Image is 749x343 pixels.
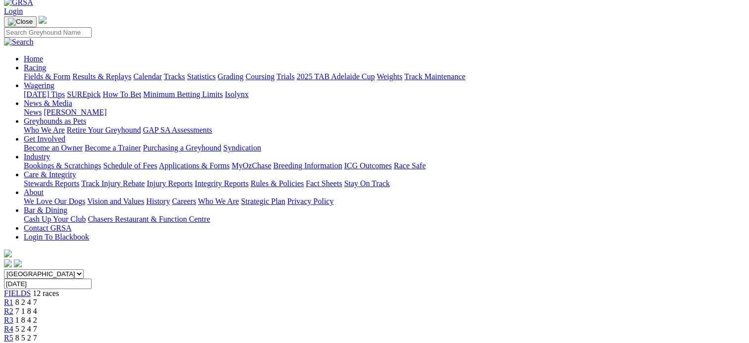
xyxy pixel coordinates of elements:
a: Wagering [24,81,54,90]
a: Privacy Policy [287,197,334,205]
a: News [24,108,42,116]
a: Strategic Plan [241,197,285,205]
a: Become a Trainer [85,144,141,152]
div: Get Involved [24,144,745,152]
a: Results & Replays [72,72,131,81]
a: News & Media [24,99,72,107]
a: Applications & Forms [159,161,230,170]
img: logo-grsa-white.png [39,16,47,24]
a: MyOzChase [232,161,271,170]
span: 1 8 4 2 [15,316,37,324]
a: Rules & Policies [250,179,304,188]
a: Grading [218,72,244,81]
a: [DATE] Tips [24,90,65,98]
div: Bar & Dining [24,215,745,224]
a: 2025 TAB Adelaide Cup [297,72,375,81]
a: Schedule of Fees [103,161,157,170]
img: logo-grsa-white.png [4,249,12,257]
a: Track Maintenance [404,72,465,81]
a: Minimum Betting Limits [143,90,223,98]
a: Get Involved [24,135,65,143]
a: We Love Our Dogs [24,197,85,205]
a: Coursing [246,72,275,81]
a: Tracks [164,72,185,81]
a: Stay On Track [344,179,390,188]
a: Bookings & Scratchings [24,161,101,170]
a: Who We Are [198,197,239,205]
div: Care & Integrity [24,179,745,188]
a: Racing [24,63,46,72]
div: Wagering [24,90,745,99]
div: Greyhounds as Pets [24,126,745,135]
a: ICG Outcomes [344,161,392,170]
div: News & Media [24,108,745,117]
a: Bar & Dining [24,206,67,214]
a: Isolynx [225,90,249,98]
span: 5 2 4 7 [15,325,37,333]
a: Greyhounds as Pets [24,117,86,125]
button: Toggle navigation [4,16,37,27]
a: History [146,197,170,205]
a: Purchasing a Greyhound [143,144,221,152]
a: Trials [276,72,295,81]
a: R5 [4,334,13,342]
span: 8 5 2 7 [15,334,37,342]
a: Weights [377,72,402,81]
a: Fields & Form [24,72,70,81]
a: Syndication [223,144,261,152]
a: Industry [24,152,50,161]
a: GAP SA Assessments [143,126,212,134]
a: Login To Blackbook [24,233,89,241]
a: FIELDS [4,289,31,297]
a: Retire Your Greyhound [67,126,141,134]
div: Industry [24,161,745,170]
img: Close [8,18,33,26]
a: Integrity Reports [195,179,249,188]
a: Become an Owner [24,144,83,152]
a: Vision and Values [87,197,144,205]
a: Cash Up Your Club [24,215,86,223]
a: Track Injury Rebate [81,179,145,188]
a: Calendar [133,72,162,81]
div: About [24,197,745,206]
a: Breeding Information [273,161,342,170]
input: Search [4,27,92,38]
a: SUREpick [67,90,100,98]
a: R3 [4,316,13,324]
span: 8 2 4 7 [15,298,37,306]
a: R2 [4,307,13,315]
a: Careers [172,197,196,205]
a: Injury Reports [147,179,193,188]
a: R4 [4,325,13,333]
a: Statistics [187,72,216,81]
img: facebook.svg [4,259,12,267]
div: Racing [24,72,745,81]
span: 7 1 8 4 [15,307,37,315]
a: Race Safe [394,161,425,170]
a: Stewards Reports [24,179,79,188]
a: Care & Integrity [24,170,76,179]
input: Select date [4,279,92,289]
a: Home [24,54,43,63]
a: [PERSON_NAME] [44,108,106,116]
a: About [24,188,44,196]
span: 12 races [33,289,59,297]
img: Search [4,38,34,47]
a: Login [4,7,23,15]
a: Contact GRSA [24,224,71,232]
a: Chasers Restaurant & Function Centre [88,215,210,223]
img: twitter.svg [14,259,22,267]
a: How To Bet [103,90,142,98]
a: Who We Are [24,126,65,134]
a: Fact Sheets [306,179,342,188]
a: R1 [4,298,13,306]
